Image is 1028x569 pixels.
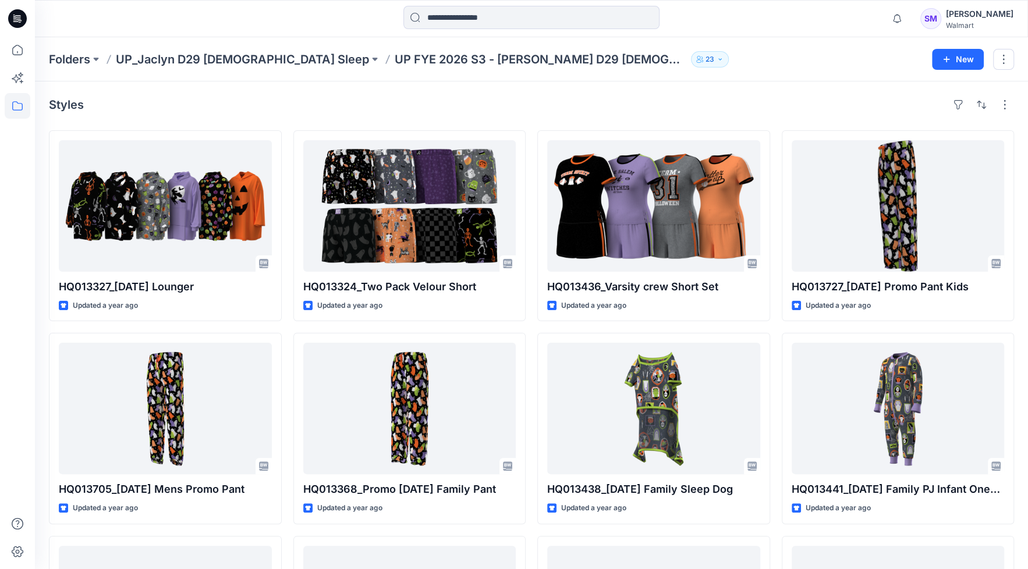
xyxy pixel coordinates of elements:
[706,53,714,66] p: 23
[547,279,760,295] p: HQ013436_Varsity crew Short Set
[317,502,382,514] p: Updated a year ago
[547,343,760,474] a: HQ013438_Halloween Family Sleep Dog
[59,481,272,497] p: HQ013705_[DATE] Mens Promo Pant
[547,481,760,497] p: HQ013438_[DATE] Family Sleep Dog
[59,343,272,474] a: HQ013705_Halloween Mens Promo Pant
[395,51,686,67] p: UP FYE 2026 S3 - [PERSON_NAME] D29 [DEMOGRAPHIC_DATA] Sleepwear
[946,7,1013,21] div: [PERSON_NAME]
[792,140,1005,272] a: HQ013727_Halloween Promo Pant Kids
[59,279,272,295] p: HQ013327_[DATE] Lounger
[946,21,1013,30] div: Walmart
[792,481,1005,497] p: HQ013441_[DATE] Family PJ Infant Onesie
[792,343,1005,474] a: HQ013441_Halloween Family PJ Infant Onesie
[303,343,516,474] a: HQ013368_Promo Halloween Family Pant
[806,502,871,514] p: Updated a year ago
[806,300,871,312] p: Updated a year ago
[317,300,382,312] p: Updated a year ago
[691,51,729,67] button: 23
[303,279,516,295] p: HQ013324_Two Pack Velour Short
[73,502,138,514] p: Updated a year ago
[116,51,369,67] a: UP_Jaclyn D29 [DEMOGRAPHIC_DATA] Sleep
[932,49,984,70] button: New
[303,481,516,497] p: HQ013368_Promo [DATE] Family Pant
[59,140,272,272] a: HQ013327_Halloween Lounger
[792,279,1005,295] p: HQ013727_[DATE] Promo Pant Kids
[303,140,516,272] a: HQ013324_Two Pack Velour Short
[547,140,760,272] a: HQ013436_Varsity crew Short Set
[561,300,626,312] p: Updated a year ago
[73,300,138,312] p: Updated a year ago
[49,98,84,112] h4: Styles
[920,8,941,29] div: SM
[561,502,626,514] p: Updated a year ago
[49,51,90,67] a: Folders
